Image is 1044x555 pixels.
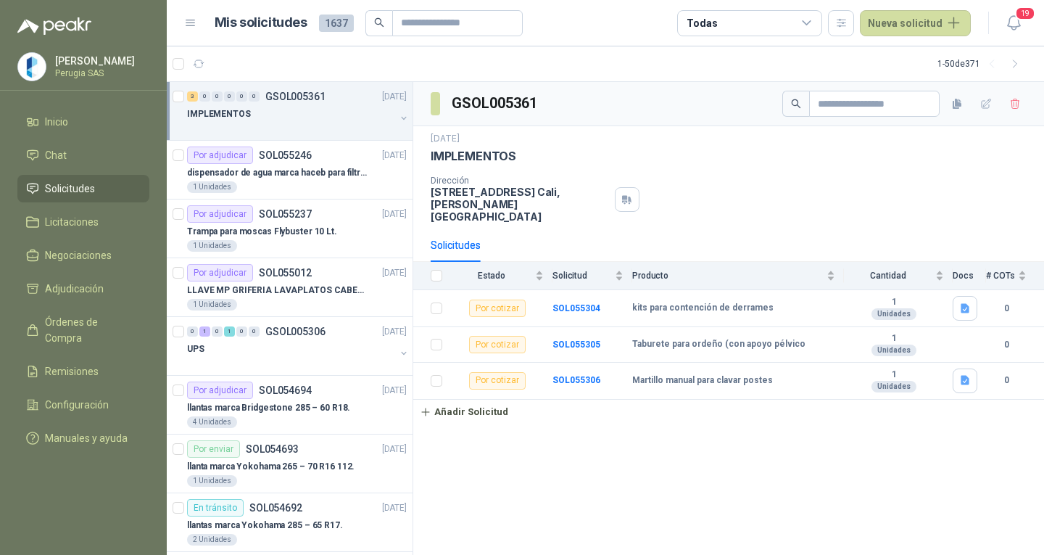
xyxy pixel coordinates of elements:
[632,375,773,387] b: Martillo manual para clavar postes
[187,205,253,223] div: Por adjudicar
[413,400,1044,424] a: Añadir Solicitud
[199,91,210,102] div: 0
[249,326,260,337] div: 0
[431,186,609,223] p: [STREET_ADDRESS] Cali , [PERSON_NAME][GEOGRAPHIC_DATA]
[55,56,146,66] p: [PERSON_NAME]
[167,376,413,435] a: Por adjudicarSOL054694[DATE] llantas marca Bridgestone 285 – 60 R18.4 Unidades
[1015,7,1035,20] span: 19
[45,114,68,130] span: Inicio
[187,225,337,239] p: Trampa para moscas Flybuster 10 Lt.
[187,323,410,369] a: 0 1 0 1 0 0 GSOL005306[DATE] UPS
[187,401,350,415] p: llantas marca Bridgestone 285 – 60 R18.
[986,338,1027,352] b: 0
[986,302,1027,316] b: 0
[374,17,384,28] span: search
[17,17,91,35] img: Logo peakr
[167,493,413,552] a: En tránsitoSOL054692[DATE] llantas marca Yokohama 285 – 65 R17.2 Unidades
[246,444,299,454] p: SOL054693
[17,242,149,269] a: Negociaciones
[249,503,302,513] p: SOL054692
[17,391,149,419] a: Configuración
[469,372,526,390] div: Por cotizar
[187,91,198,102] div: 3
[431,132,460,146] p: [DATE]
[187,264,253,281] div: Por adjudicar
[871,381,916,392] div: Unidades
[791,99,801,109] span: search
[187,299,237,311] div: 1 Unidades
[382,266,407,280] p: [DATE]
[17,308,149,352] a: Órdenes de Compra
[212,91,223,102] div: 0
[187,416,237,428] div: 4 Unidades
[953,262,986,290] th: Docs
[45,397,109,413] span: Configuración
[45,214,99,230] span: Licitaciones
[986,271,1015,281] span: # COTs
[167,141,413,200] a: Por adjudicarSOL055246[DATE] dispensador de agua marca haceb para filtros Nikkei1 Unidades
[224,326,235,337] div: 1
[687,15,717,31] div: Todas
[552,375,600,385] a: SOL055306
[199,326,210,337] div: 1
[451,271,532,281] span: Estado
[187,382,253,399] div: Por adjudicar
[187,181,237,193] div: 1 Unidades
[452,92,539,115] h3: GSOL005361
[167,200,413,258] a: Por adjudicarSOL055237[DATE] Trampa para moscas Flybuster 10 Lt.1 Unidades
[844,297,944,308] b: 1
[469,300,526,317] div: Por cotizar
[249,91,260,102] div: 0
[167,258,413,317] a: Por adjudicarSOL055012[DATE] LLAVE MP GRIFERIA LAVAPLATOS CABEZA EXTRAIBLE1 Unidades
[45,363,99,379] span: Remisiones
[451,262,552,290] th: Estado
[187,240,237,252] div: 1 Unidades
[259,385,312,395] p: SOL054694
[632,339,805,350] b: Taburete para ordeño (con apoyo pélvico
[45,181,95,197] span: Solicitudes
[552,303,600,313] a: SOL055304
[632,303,774,314] b: kits para contención de derrames
[871,308,916,320] div: Unidades
[552,271,612,281] span: Solicitud
[259,150,312,160] p: SOL055246
[382,207,407,221] p: [DATE]
[844,369,944,381] b: 1
[937,52,1027,75] div: 1 - 50 de 371
[844,262,953,290] th: Cantidad
[212,326,223,337] div: 0
[187,440,240,458] div: Por enviar
[469,336,526,353] div: Por cotizar
[45,247,112,263] span: Negociaciones
[17,175,149,202] a: Solicitudes
[319,15,354,32] span: 1637
[552,340,600,350] a: SOL055305
[382,149,407,163] p: [DATE]
[17,275,149,303] a: Adjudicación
[17,108,149,136] a: Inicio
[187,107,251,121] p: IMPLEMENTOS
[45,314,136,346] span: Órdenes de Compra
[45,281,104,297] span: Adjudicación
[986,374,1027,387] b: 0
[382,443,407,456] p: [DATE]
[187,475,237,487] div: 1 Unidades
[382,501,407,515] p: [DATE]
[632,271,824,281] span: Producto
[431,149,516,164] p: IMPLEMENTOS
[17,358,149,385] a: Remisiones
[187,519,343,533] p: llantas marca Yokohama 285 – 65 R17.
[187,147,253,164] div: Por adjudicar
[215,12,307,33] h1: Mis solicitudes
[382,325,407,339] p: [DATE]
[632,262,844,290] th: Producto
[167,435,413,493] a: Por enviarSOL054693[DATE] llanta marca Yokohama 265 – 70 R16 112.1 Unidades
[187,342,204,356] p: UPS
[552,262,632,290] th: Solicitud
[259,268,312,278] p: SOL055012
[382,90,407,104] p: [DATE]
[17,141,149,169] a: Chat
[1000,10,1027,36] button: 19
[55,69,146,78] p: Perugia SAS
